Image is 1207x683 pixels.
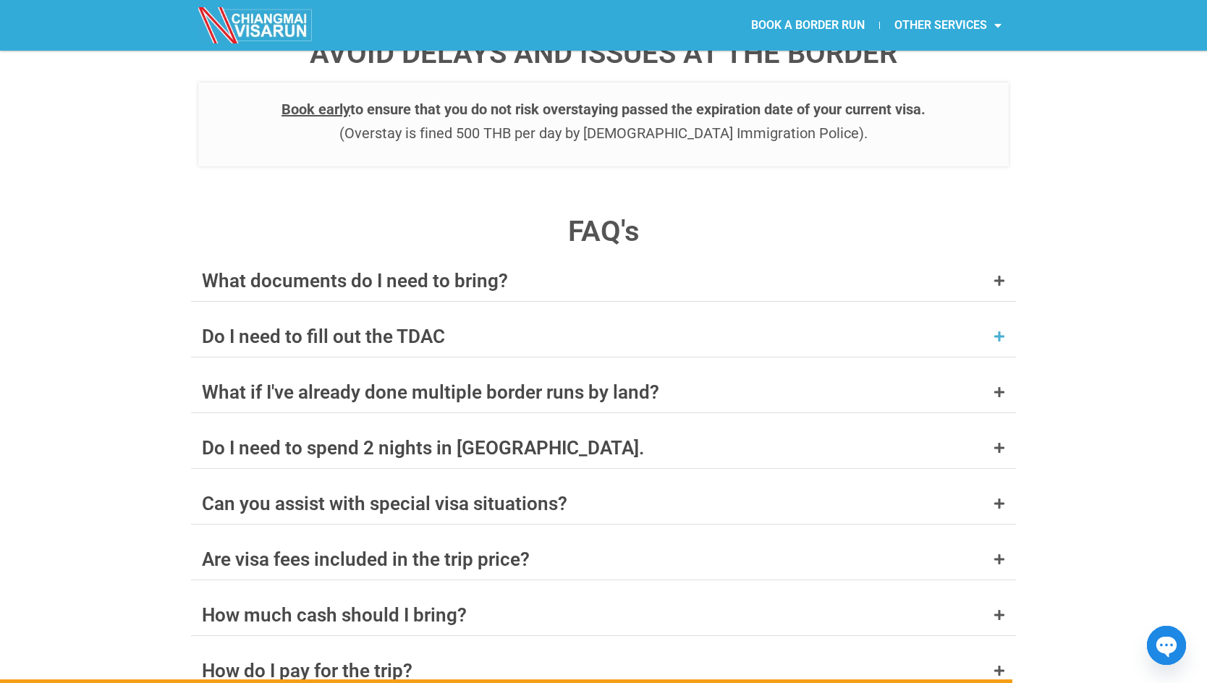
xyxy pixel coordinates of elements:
[281,101,926,118] b: to ensure that you do not risk overstaying passed the expiration date of your current visa.
[202,438,644,457] div: Do I need to spend 2 nights in [GEOGRAPHIC_DATA].
[737,9,879,42] a: BOOK A BORDER RUN
[202,661,412,680] div: How do I pay for the trip?
[198,39,1009,68] h4: AVOID DELAYS AND ISSUES AT THE BORDER
[202,383,659,402] div: What if I've already done multiple border runs by land?
[603,9,1016,42] nav: Menu
[202,271,508,290] div: What documents do I need to bring?
[202,327,445,346] div: Do I need to fill out the TDAC
[202,550,530,569] div: Are visa fees included in the trip price?
[191,217,1016,246] h4: FAQ's
[880,9,1016,42] a: OTHER SERVICES
[339,124,868,142] span: (Overstay is fined 500 THB per day by [DEMOGRAPHIC_DATA] Immigration Police).
[281,101,350,118] u: Book early
[202,606,467,624] div: How much cash should I bring?
[202,494,567,513] div: Can you assist with special visa situations?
